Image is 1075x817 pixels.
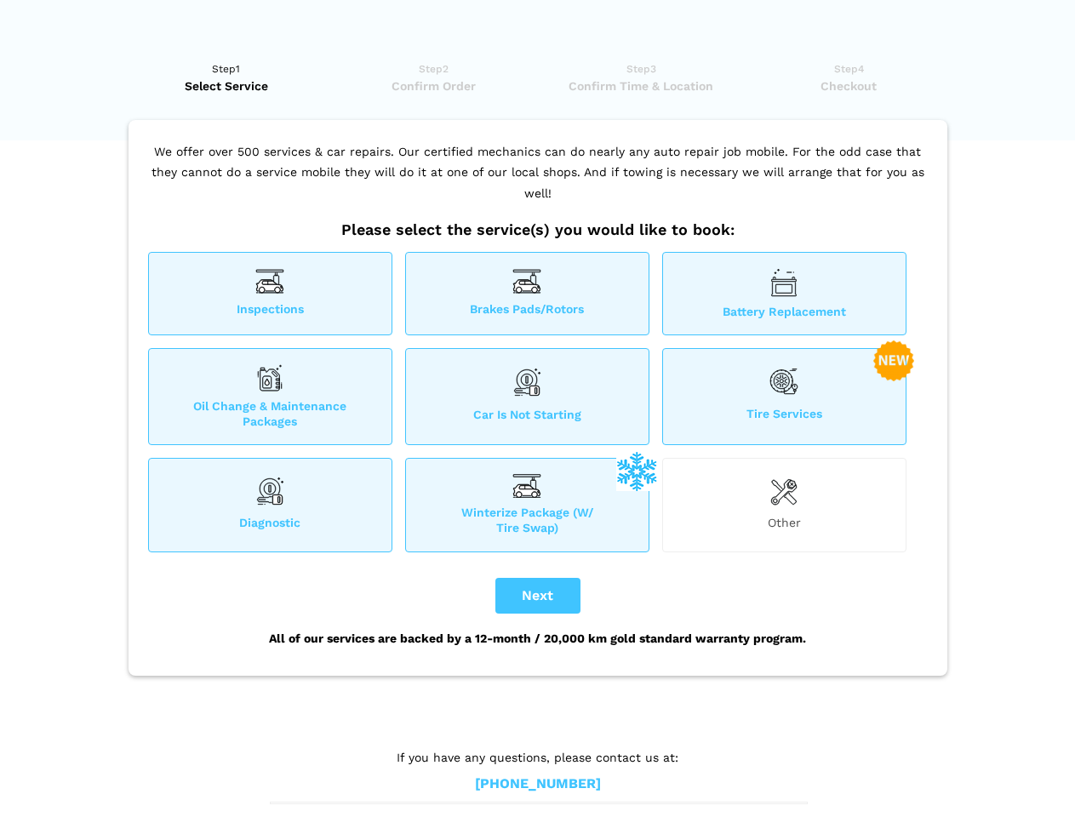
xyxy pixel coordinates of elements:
[129,77,325,94] span: Select Service
[663,304,906,319] span: Battery Replacement
[144,614,932,663] div: All of our services are backed by a 12-month / 20,000 km gold standard warranty program.
[495,578,580,614] button: Next
[543,77,740,94] span: Confirm Time & Location
[144,141,932,221] p: We offer over 500 services & car repairs. Our certified mechanics can do nearly any auto repair j...
[144,220,932,239] h2: Please select the service(s) you would like to book:
[663,515,906,535] span: Other
[335,60,532,94] a: Step2
[406,407,649,429] span: Car is not starting
[149,398,392,429] span: Oil Change & Maintenance Packages
[335,77,532,94] span: Confirm Order
[873,340,914,381] img: new-badge-2-48.png
[129,60,325,94] a: Step1
[270,748,806,767] p: If you have any questions, please contact us at:
[751,60,947,94] a: Step4
[751,77,947,94] span: Checkout
[149,515,392,535] span: Diagnostic
[543,60,740,94] a: Step3
[149,301,392,319] span: Inspections
[406,505,649,535] span: Winterize Package (W/ Tire Swap)
[475,775,601,793] a: [PHONE_NUMBER]
[663,406,906,429] span: Tire Services
[406,301,649,319] span: Brakes Pads/Rotors
[616,450,657,491] img: winterize-icon_1.png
